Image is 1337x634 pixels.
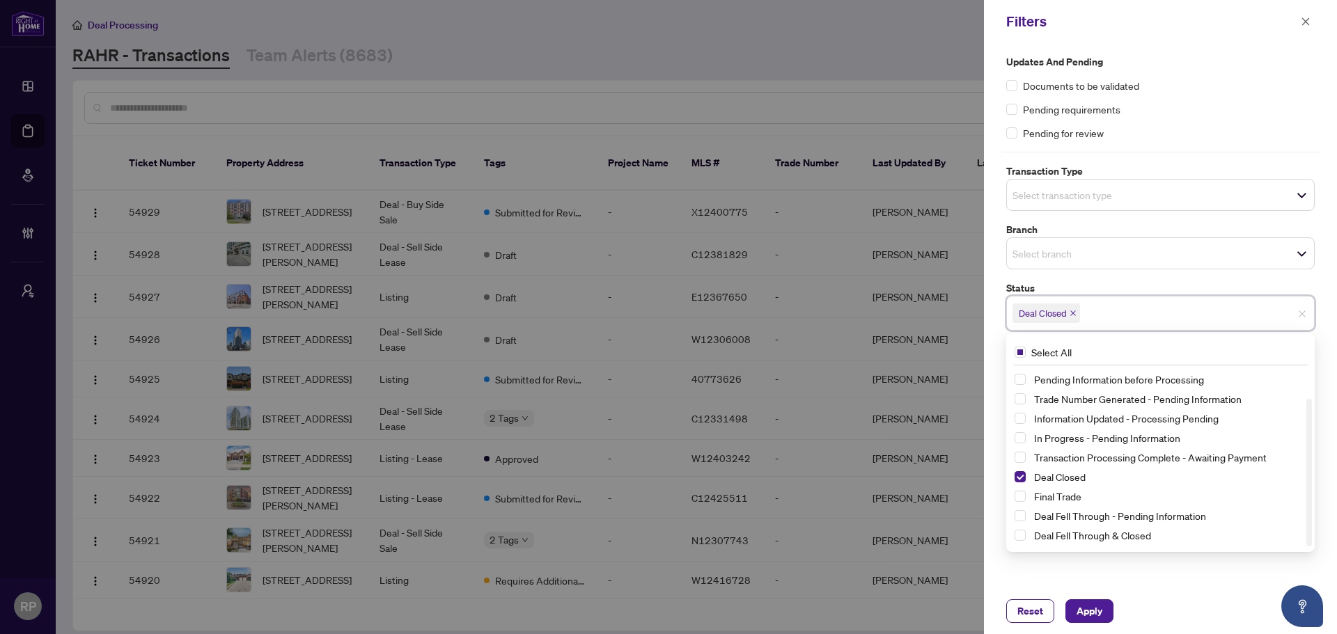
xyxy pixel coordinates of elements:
span: In Progress - Pending Information [1034,431,1180,444]
span: Deal Closed [1012,303,1080,323]
span: Select Transaction Processing Complete - Awaiting Payment [1015,452,1026,463]
span: Final Trade [1029,488,1306,505]
button: Open asap [1281,585,1323,627]
span: Documents to be validated [1023,78,1139,93]
span: Select In Progress - Pending Information [1015,432,1026,443]
span: Select Deal Fell Through & Closed [1015,530,1026,541]
span: Apply [1077,600,1102,622]
label: Updates and Pending [1006,54,1315,70]
span: Trade Number Generated - Pending Information [1034,393,1242,405]
button: Apply [1065,599,1113,623]
span: Trade Number Generated - Pending Information [1029,390,1306,407]
span: Deal Closed [1034,470,1086,483]
span: Information Updated - Processing Pending [1029,410,1306,427]
span: Select Deal Fell Through - Pending Information [1015,510,1026,521]
button: Reset [1006,599,1054,623]
span: close [1070,310,1077,317]
span: close [1301,17,1311,26]
label: Branch [1006,222,1315,237]
span: In Progress - Pending Information [1029,429,1306,446]
span: Reset [1017,600,1043,622]
span: Select Information Updated - Processing Pending [1015,413,1026,424]
span: Pending requirements [1023,102,1120,117]
span: Deal Fell Through - Pending Information [1034,509,1206,522]
span: Select All [1026,344,1077,360]
span: Deal Fell Through & Closed [1034,529,1151,541]
label: Status [1006,280,1315,296]
div: Filters [1006,11,1297,32]
span: Deal Fell Through & Closed [1029,527,1306,544]
span: Select Pending Information before Processing [1015,374,1026,385]
label: Transaction Type [1006,164,1315,179]
span: Transaction Processing Complete - Awaiting Payment [1029,449,1306,466]
span: Information Updated - Processing Pending [1034,412,1219,425]
span: Pending for review [1023,125,1104,141]
span: Select Deal Closed [1015,471,1026,482]
span: Pending Information before Processing [1029,371,1306,388]
span: Deal Closed [1019,306,1067,320]
span: Deal Fell Through - Pending Information [1029,507,1306,524]
span: Select Trade Number Generated - Pending Information [1015,393,1026,404]
span: Final Trade [1034,490,1081,502]
span: Deal Closed [1029,468,1306,485]
span: Transaction Processing Complete - Awaiting Payment [1034,451,1267,463]
span: Pending Information before Processing [1034,373,1204,386]
span: close [1298,310,1306,318]
span: Select Final Trade [1015,491,1026,502]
